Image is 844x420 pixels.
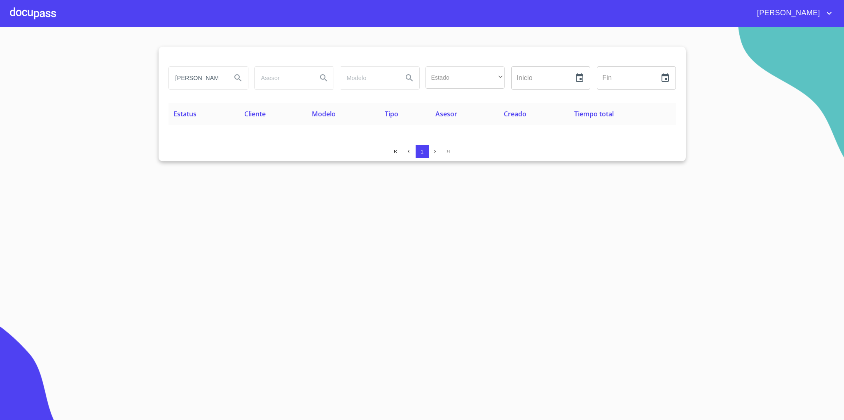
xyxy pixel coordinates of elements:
span: Cliente [244,109,266,118]
div: ​ [426,66,505,89]
span: Tipo [385,109,398,118]
span: 1 [421,149,423,155]
span: Estatus [173,109,196,118]
input: search [255,67,311,89]
span: Creado [504,109,526,118]
input: search [169,67,225,89]
span: [PERSON_NAME] [751,7,824,20]
span: Tiempo total [574,109,614,118]
span: Modelo [312,109,336,118]
button: Search [228,68,248,88]
button: Search [314,68,334,88]
span: Asesor [435,109,457,118]
input: search [340,67,396,89]
button: Search [400,68,419,88]
button: account of current user [751,7,834,20]
button: 1 [416,145,429,158]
